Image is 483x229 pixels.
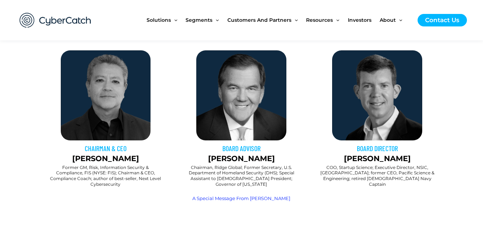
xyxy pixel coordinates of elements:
[313,144,442,153] h3: BOARD DIRECTOR
[171,5,177,35] span: Menu Toggle
[13,5,98,35] img: CyberCatch
[41,144,170,153] h3: CHAIRMAN & CEO
[348,5,380,35] a: Investors
[320,165,434,187] h2: COO, Startup Science; Executive Director, NSIC, [GEOGRAPHIC_DATA]; former CEO, Pacific Science & ...
[396,5,402,35] span: Menu Toggle
[177,144,306,153] h3: BOARD ADVISOR
[380,5,396,35] span: About
[418,14,467,26] a: Contact Us
[306,5,333,35] span: Resources
[291,5,298,35] span: Menu Toggle
[41,153,170,164] p: [PERSON_NAME]
[177,153,306,164] p: [PERSON_NAME]
[49,165,163,187] h2: Former GM, Risk, Information Security & Compliance, FIS (NYSE: FIS); Chairman & CEO, Compliance C...
[212,5,219,35] span: Menu Toggle
[186,5,212,35] span: Segments
[147,5,171,35] span: Solutions
[147,5,410,35] nav: Site Navigation: New Main Menu
[184,165,299,187] h2: Chairman, Ridge Global; Former Secretary, U.S. Department of Homeland Security (DHS); Special Ass...
[192,195,290,201] a: A Special Message From [PERSON_NAME]
[348,5,371,35] span: Investors
[227,5,291,35] span: Customers and Partners
[313,153,442,164] p: [PERSON_NAME]
[333,5,339,35] span: Menu Toggle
